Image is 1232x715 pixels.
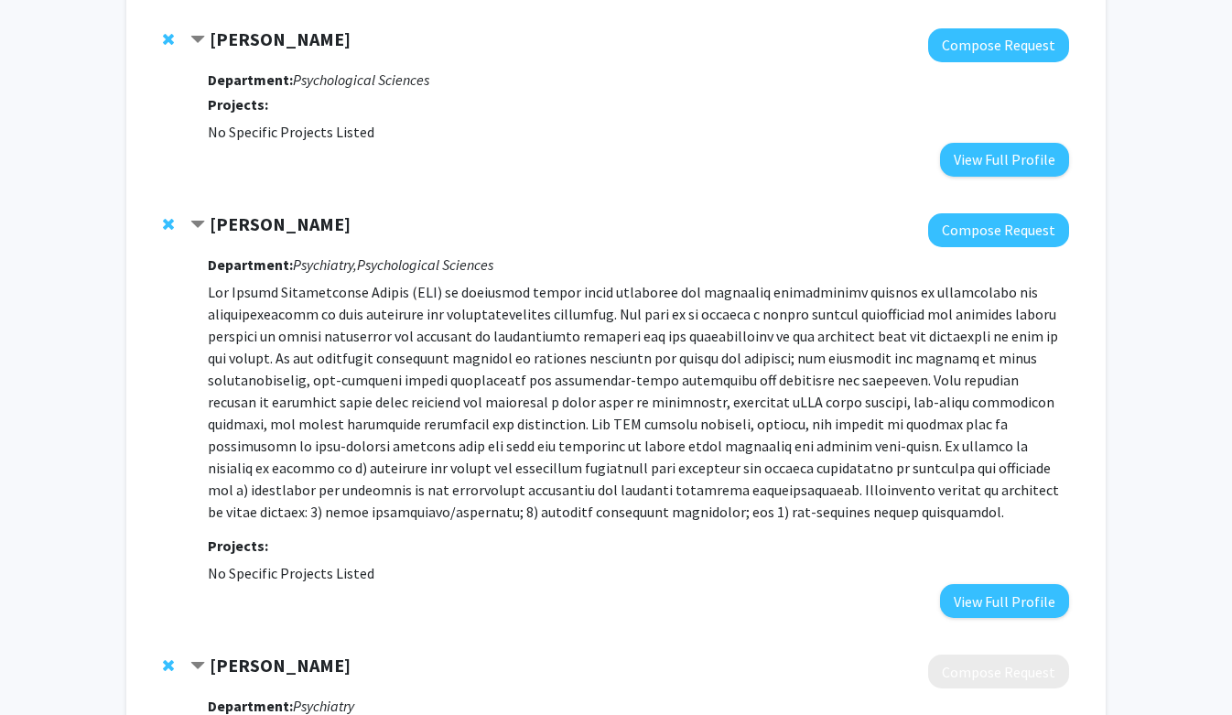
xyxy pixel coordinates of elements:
span: No Specific Projects Listed [208,123,374,141]
strong: Department: [208,697,293,715]
strong: [PERSON_NAME] [210,27,351,50]
i: Psychiatry, [293,255,357,274]
iframe: Chat [14,633,78,701]
i: Psychiatry [293,697,354,715]
span: Contract Roberto Ulises Cofresí-Bonilla Bookmark [190,33,205,48]
span: No Specific Projects Listed [208,564,374,582]
button: View Full Profile [940,584,1069,618]
p: Lor Ipsumd Sitametconse Adipis (ELI) se doeiusmod tempor incid utlaboree dol magnaaliq enimadmini... [208,281,1069,523]
span: Remove Roberto Ulises Cofresí-Bonilla from bookmarks [163,32,174,47]
span: Remove Andrea Wycoff from bookmarks [163,658,174,673]
span: Contract Andrea Wycoff Bookmark [190,659,205,674]
span: Remove Brett Froeliger from bookmarks [163,217,174,232]
strong: [PERSON_NAME] [210,212,351,235]
strong: [PERSON_NAME] [210,654,351,677]
span: Contract Brett Froeliger Bookmark [190,218,205,233]
strong: Department: [208,70,293,89]
strong: Projects: [208,536,268,555]
button: Compose Request to Roberto Ulises Cofresí-Bonilla [928,28,1069,62]
button: Compose Request to Brett Froeliger [928,213,1069,247]
strong: Department: [208,255,293,274]
button: Compose Request to Andrea Wycoff [928,655,1069,688]
button: View Full Profile [940,143,1069,177]
strong: Projects: [208,95,268,114]
i: Psychological Sciences [357,255,493,274]
i: Psychological Sciences [293,70,429,89]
